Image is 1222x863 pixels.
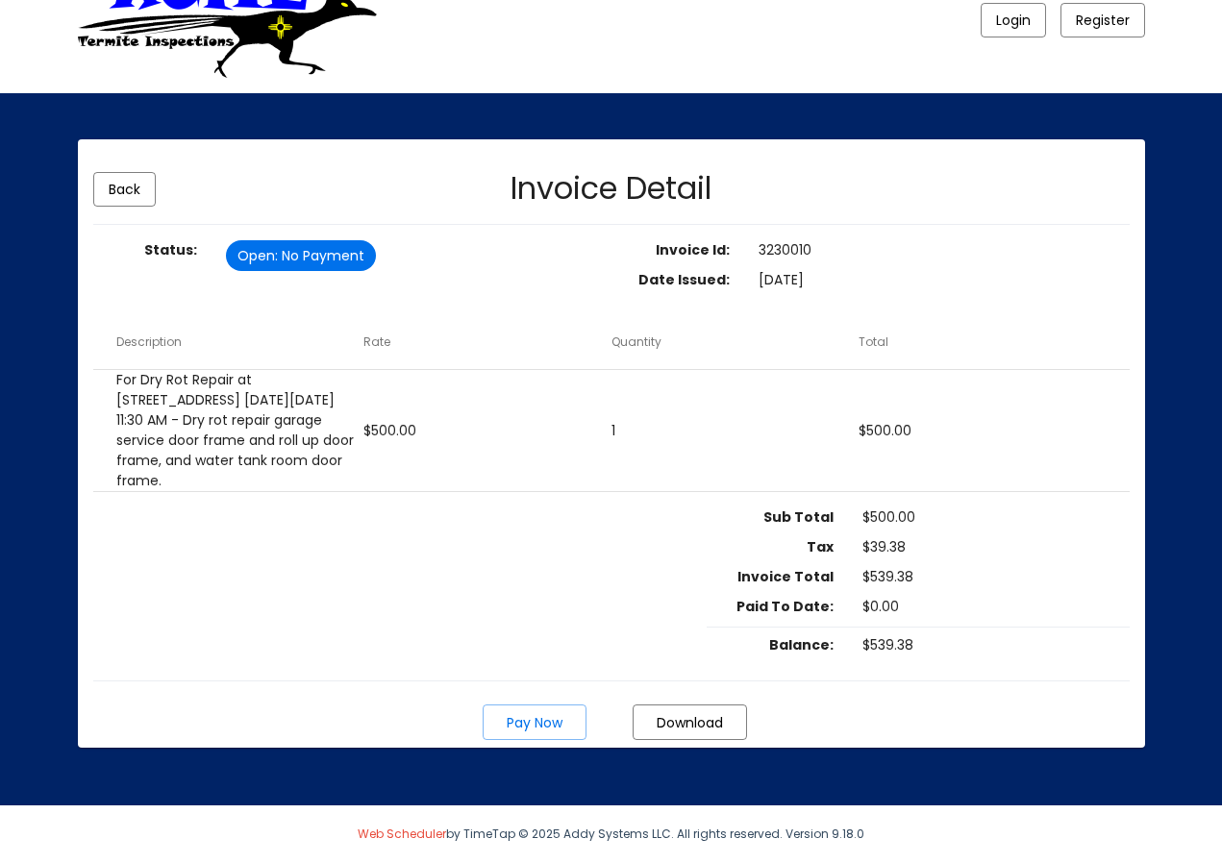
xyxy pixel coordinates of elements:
[63,805,1160,863] div: by TimeTap © 2025 Addy Systems LLC. All rights reserved. Version 9.18.0
[507,713,562,732] span: Pay Now
[116,333,182,351] button: Change sorting for description
[848,537,1130,559] dd: $39.38
[633,704,747,740] button: Print Invoice
[848,567,1130,589] dd: $539.38
[656,240,730,259] strong: Invoice Id:
[638,270,730,289] strong: Date Issued:
[759,240,811,259] span: 3230010
[116,370,364,491] span: For Dry Rot Repair at [STREET_ADDRESS] [DATE][DATE] 11:30 AM - Dry rot repair garage service door...
[848,597,1130,619] dd: $0.00
[358,826,446,842] a: Web Scheduler
[657,713,723,732] span: Download
[483,704,586,740] button: Pay Invoice
[611,333,661,351] button: Change sorting for quantity
[744,270,1144,292] dd: [DATE]
[109,180,140,199] span: Back
[93,172,156,207] button: Go Back
[848,635,1130,657] dd: $539.38
[1076,11,1130,30] span: Register
[763,507,834,527] strong: Sub Total
[736,597,834,616] strong: Paid To Date:
[859,421,911,441] span: $500.00
[363,333,390,351] button: Change sorting for rate
[226,240,376,271] mat-chip: Open
[769,635,834,654] strong: Balance:
[859,333,888,351] button: Change sorting for netAmount
[848,507,1130,530] dd: $500.00
[611,421,615,441] span: 1
[981,3,1046,37] button: Login
[1060,3,1145,37] button: Register
[807,537,834,556] strong: Tax
[511,173,711,204] h2: Invoice Detail
[275,246,364,266] span: : No Payment
[737,567,834,586] strong: Invoice Total
[144,240,197,259] strong: Status:
[363,421,416,441] span: $500.00
[996,11,1031,30] span: Login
